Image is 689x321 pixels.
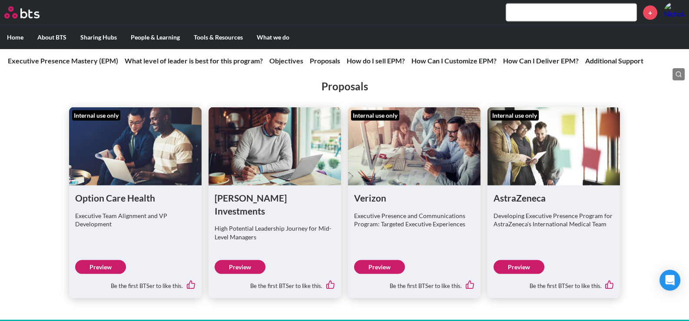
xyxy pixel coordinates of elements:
label: Sharing Hubs [73,26,124,49]
label: About BTS [30,26,73,49]
a: What level of leader is best for this program? [125,56,263,65]
div: Internal use only [351,110,399,121]
div: Internal use only [490,110,539,121]
img: BTS Logo [4,7,40,19]
div: Internal use only [72,110,120,121]
a: How Can I Customize EPM? [411,56,497,65]
a: Preview [494,260,544,274]
a: Additional Support [585,56,643,65]
div: Be the first BTSer to like this. [494,274,614,292]
h1: [PERSON_NAME] Investments [215,192,335,217]
p: Developing Executive Presence Program for AstraZeneca's International Medical Team [494,212,614,228]
a: Go home [4,7,56,19]
h1: Option Care Health [75,192,195,204]
div: Be the first BTSer to like this. [354,274,474,292]
p: Executive Team Alignment and VP Development [75,212,195,228]
div: Be the first BTSer to like this. [75,274,195,292]
a: Objectives [269,56,303,65]
a: Preview [354,260,405,274]
div: Open Intercom Messenger [659,270,680,291]
p: Executive Presence and Communications Program: Targeted Executive Experiences [354,212,474,228]
h1: Verizon [354,192,474,204]
a: Executive Presence Mastery (EPM) [8,56,118,65]
a: Profile [664,2,685,23]
label: Tools & Resources [187,26,250,49]
a: Preview [75,260,126,274]
a: Proposals [310,56,340,65]
label: What we do [250,26,296,49]
a: How do I sell EPM? [347,56,405,65]
img: Nicholas Choe [664,2,685,23]
div: Be the first BTSer to like this. [215,274,335,292]
p: High Potential Leadership Journey for Mid-Level Managers [215,224,335,241]
h1: AstraZeneca [494,192,614,204]
label: People & Learning [124,26,187,49]
a: + [643,6,657,20]
a: Preview [215,260,265,274]
a: How Can I Deliver EPM? [503,56,579,65]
